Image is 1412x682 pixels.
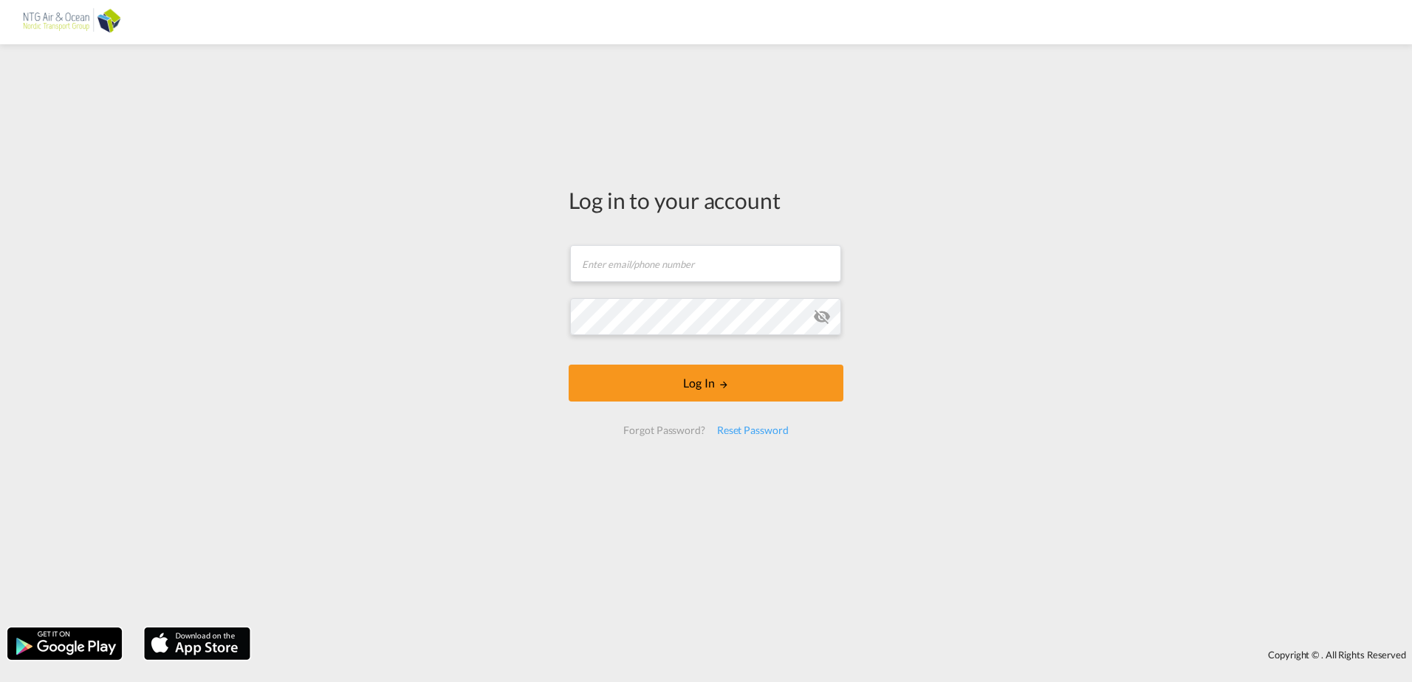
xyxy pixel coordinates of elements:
[6,626,123,661] img: google.png
[143,626,252,661] img: apple.png
[569,365,843,402] button: LOGIN
[617,417,710,444] div: Forgot Password?
[813,308,831,325] md-icon: icon-eye-off
[22,6,122,39] img: af31b1c0b01f11ecbc353f8e72265e29.png
[570,245,841,282] input: Enter email/phone number
[711,417,795,444] div: Reset Password
[569,185,843,216] div: Log in to your account
[258,642,1412,667] div: Copyright © . All Rights Reserved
